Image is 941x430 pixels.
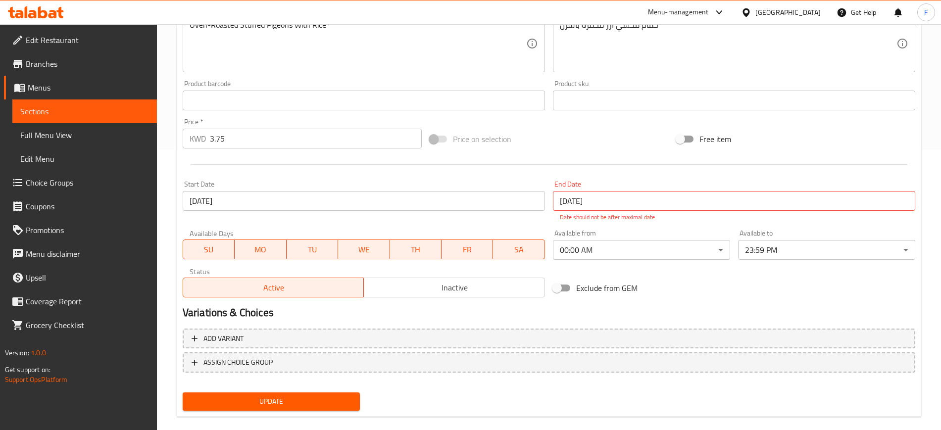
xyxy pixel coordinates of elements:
a: Promotions [4,218,157,242]
a: Coverage Report [4,289,157,313]
span: F [924,7,928,18]
button: Add variant [183,329,915,349]
span: Edit Restaurant [26,34,149,46]
span: Grocery Checklist [26,319,149,331]
div: Menu-management [648,6,709,18]
span: ASSIGN CHOICE GROUP [203,356,273,369]
span: TH [394,242,438,257]
button: FR [442,239,493,259]
a: Grocery Checklist [4,313,157,337]
a: Edit Restaurant [4,28,157,52]
input: Please enter product barcode [183,91,545,110]
span: Inactive [368,281,541,295]
span: WE [342,242,386,257]
button: ASSIGN CHOICE GROUP [183,352,915,373]
a: Branches [4,52,157,76]
span: Full Menu View [20,129,149,141]
span: Choice Groups [26,177,149,189]
button: Inactive [363,278,545,297]
span: TU [291,242,334,257]
textarea: حمام محشي أرز محمره بالفرن [560,20,896,67]
span: 1.0.0 [31,346,46,359]
span: Coupons [26,200,149,212]
p: KWD [190,133,206,144]
button: SU [183,239,235,259]
span: Branches [26,58,149,70]
button: TU [287,239,338,259]
span: Update [191,395,352,408]
button: Active [183,278,364,297]
div: [GEOGRAPHIC_DATA] [755,7,821,18]
p: Date should not be after maximal date [560,213,908,222]
span: Price on selection [453,133,511,145]
div: 00:00 AM [553,240,730,260]
span: Edit Menu [20,153,149,165]
span: Version: [5,346,29,359]
textarea: Oven-Roasted Stuffed Pigeons With Rice [190,20,526,67]
a: Edit Menu [12,147,157,171]
span: MO [239,242,282,257]
span: Free item [699,133,731,145]
span: Get support on: [5,363,50,376]
span: Menu disclaimer [26,248,149,260]
a: Full Menu View [12,123,157,147]
input: Please enter product sku [553,91,915,110]
span: Menus [28,82,149,94]
a: Menus [4,76,157,99]
button: Update [183,392,360,411]
span: SU [187,242,231,257]
h2: Variations & Choices [183,305,915,320]
a: Coupons [4,194,157,218]
a: Support.OpsPlatform [5,373,68,386]
a: Menu disclaimer [4,242,157,266]
span: Promotions [26,224,149,236]
span: Exclude from GEM [576,282,638,294]
div: 23:59 PM [738,240,915,260]
span: SA [497,242,541,257]
span: Sections [20,105,149,117]
a: Sections [12,99,157,123]
span: Upsell [26,272,149,284]
button: TH [390,239,442,259]
button: SA [493,239,545,259]
a: Choice Groups [4,171,157,194]
span: FR [446,242,489,257]
button: MO [235,239,286,259]
span: Coverage Report [26,295,149,307]
button: WE [338,239,390,259]
span: Active [187,281,360,295]
input: Please enter price [210,129,422,148]
span: Add variant [203,333,244,345]
a: Upsell [4,266,157,289]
